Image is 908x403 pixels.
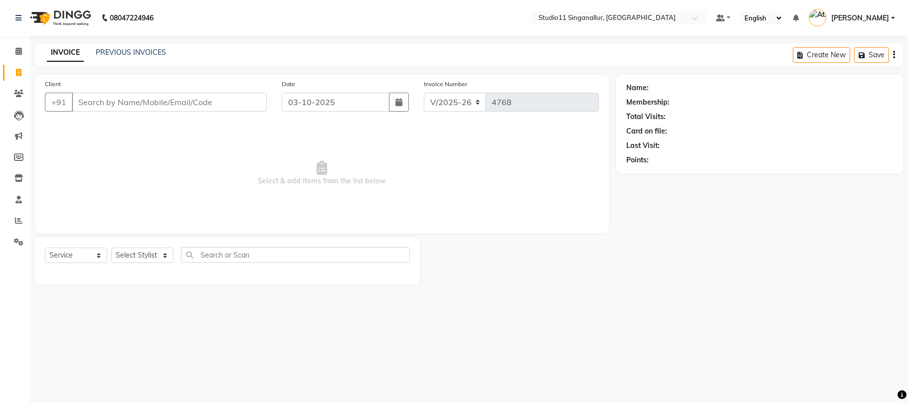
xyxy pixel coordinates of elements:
[424,80,467,89] label: Invoice Number
[626,97,670,108] div: Membership:
[181,247,410,263] input: Search or Scan
[96,48,166,57] a: PREVIOUS INVOICES
[110,4,154,32] b: 08047224946
[45,124,599,223] span: Select & add items from the list below
[854,47,889,63] button: Save
[45,93,73,112] button: +91
[831,13,889,23] span: [PERSON_NAME]
[72,93,267,112] input: Search by Name/Mobile/Email/Code
[626,155,649,165] div: Points:
[626,126,667,136] div: Card on file:
[793,47,850,63] button: Create New
[25,4,94,32] img: logo
[282,80,295,89] label: Date
[626,83,649,93] div: Name:
[47,44,84,62] a: INVOICE
[809,9,826,26] img: Athira
[45,80,61,89] label: Client
[626,140,660,151] div: Last Visit:
[626,112,666,122] div: Total Visits:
